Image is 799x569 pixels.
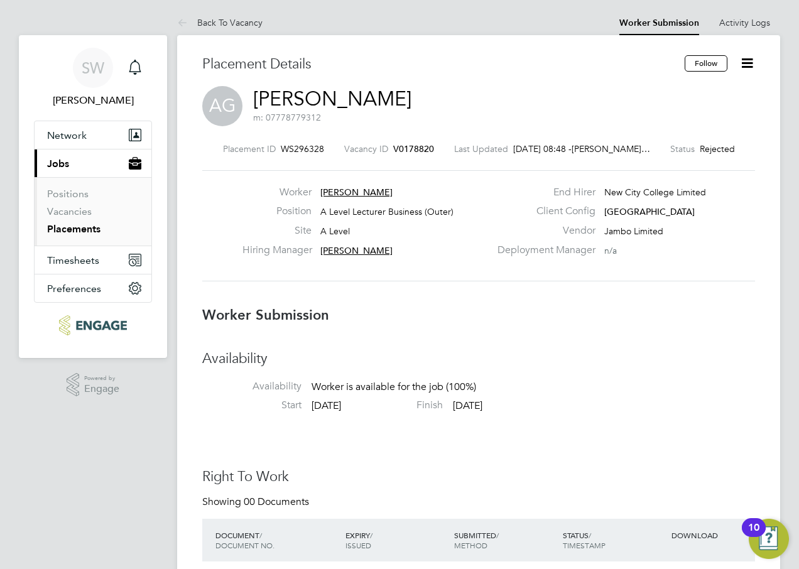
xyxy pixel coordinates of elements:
label: Last Updated [454,143,508,154]
span: DOCUMENT NO. [215,540,274,550]
span: n/a [604,245,617,256]
span: Worker is available for the job (100%) [312,381,476,393]
label: Start [202,399,302,412]
a: Back To Vacancy [177,17,263,28]
label: Deployment Manager [490,244,595,257]
div: Jobs [35,177,151,246]
div: EXPIRY [342,524,451,556]
span: [PERSON_NAME] [320,245,393,256]
div: STATUS [560,524,668,556]
span: Jambo Limited [604,225,663,237]
span: Preferences [47,283,101,295]
span: [PERSON_NAME] [320,187,393,198]
span: Silka Warrick-Akerele [34,93,152,108]
span: [DATE] [453,399,482,412]
button: Network [35,121,151,149]
a: Worker Submission [619,18,699,28]
div: DOWNLOAD [668,524,755,546]
label: Client Config [490,205,595,218]
b: Worker Submission [202,306,329,323]
label: Vacancy ID [344,143,388,154]
span: METHOD [454,540,487,550]
a: Placements [47,223,101,235]
span: Rejected [700,143,735,154]
span: SW [82,60,104,76]
span: / [259,530,262,540]
span: [GEOGRAPHIC_DATA] [604,206,695,217]
div: SUBMITTED [451,524,560,556]
label: Hiring Manager [242,244,312,257]
span: A Level [320,225,350,237]
span: AG [202,86,242,126]
img: ncclondon-logo-retina.png [59,315,126,335]
a: Powered byEngage [67,373,120,397]
a: Go to home page [34,315,152,335]
span: New City College Limited [604,187,706,198]
span: [DATE] [312,399,341,412]
button: Open Resource Center, 10 new notifications [749,519,789,559]
span: Powered by [84,373,119,384]
span: ISSUED [345,540,371,550]
div: Showing [202,496,312,509]
span: TIMESTAMP [563,540,606,550]
a: Positions [47,188,89,200]
label: Placement ID [223,143,276,154]
span: Timesheets [47,254,99,266]
nav: Main navigation [19,35,167,358]
span: Engage [84,384,119,394]
label: Availability [202,380,302,393]
a: SW[PERSON_NAME] [34,48,152,108]
span: [DATE] 08:48 - [513,143,572,154]
h3: Right To Work [202,468,755,486]
span: V0178820 [393,143,434,154]
span: 00 Documents [244,496,309,508]
a: Activity Logs [719,17,770,28]
a: Vacancies [47,205,92,217]
button: Follow [685,55,727,72]
span: / [589,530,591,540]
span: m: 07778779312 [253,112,321,123]
span: Network [47,129,87,141]
label: End Hirer [490,186,595,199]
label: Position [242,205,312,218]
h3: Availability [202,350,755,368]
label: Status [670,143,695,154]
a: [PERSON_NAME] [253,87,411,111]
label: Finish [344,399,443,412]
span: A Level Lecturer Business (Outer) [320,206,454,217]
span: / [496,530,499,540]
h3: Placement Details [202,55,675,73]
div: DOCUMENT [212,524,342,556]
label: Worker [242,186,312,199]
label: Site [242,224,312,237]
span: WS296328 [281,143,324,154]
span: / [370,530,372,540]
label: Vendor [490,224,595,237]
button: Jobs [35,149,151,177]
span: [PERSON_NAME]… [572,143,650,154]
div: 10 [748,528,759,544]
button: Timesheets [35,246,151,274]
span: Jobs [47,158,69,170]
button: Preferences [35,274,151,302]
